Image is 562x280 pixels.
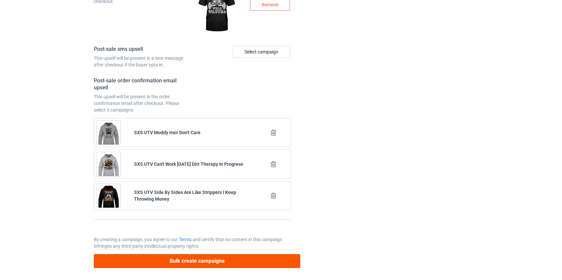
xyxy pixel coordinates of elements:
p: By creating a campaign, you agree to our and certify that no content in this campaign infringes a... [94,236,291,249]
h4: Post-sale order confirmation email upsell [94,77,190,91]
div: Select campaign [233,46,290,58]
div: This upsell will be present in the order confirmation email after checkout. Please select 3 campa... [94,93,190,113]
h4: Post-sale sms upsell [94,46,190,53]
a: Terms [179,237,192,242]
b: SXS UTV Muddy Hair Don't Care [134,130,201,135]
b: SXS UTV Side By Sides Are Like Strippers I Keep Throwing Money [134,190,236,202]
button: Bulk create campaigns [94,254,301,268]
b: SXS UTV Can't Work [DATE] Dirt Therapy In Progress [134,161,243,167]
div: This upsell will be present in a sms message after checkout if the buyer opts in. [94,55,190,68]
